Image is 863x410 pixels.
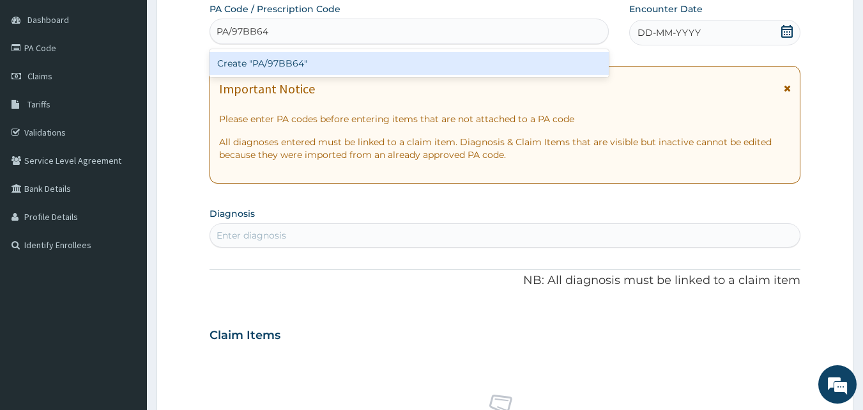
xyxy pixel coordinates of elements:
p: Please enter PA codes before entering items that are not attached to a PA code [219,113,791,125]
h1: Important Notice [219,82,315,96]
span: Tariffs [27,99,50,110]
span: Dashboard [27,14,69,26]
div: Enter diagnosis [217,229,286,242]
span: We're online! [74,123,176,253]
div: Create "PA/97BB64" [210,52,609,75]
span: Claims [27,70,52,82]
div: Minimize live chat window [210,6,240,37]
p: All diagnoses entered must be linked to a claim item. Diagnosis & Claim Items that are visible bu... [219,136,791,161]
p: NB: All diagnosis must be linked to a claim item [210,272,801,289]
div: Chat with us now [66,72,215,88]
textarea: Type your message and hit 'Enter' [6,274,243,319]
h3: Claim Items [210,329,280,343]
img: d_794563401_company_1708531726252_794563401 [24,64,52,96]
span: DD-MM-YYYY [638,26,701,39]
label: Encounter Date [629,3,703,15]
label: PA Code / Prescription Code [210,3,340,15]
label: Diagnosis [210,207,255,220]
